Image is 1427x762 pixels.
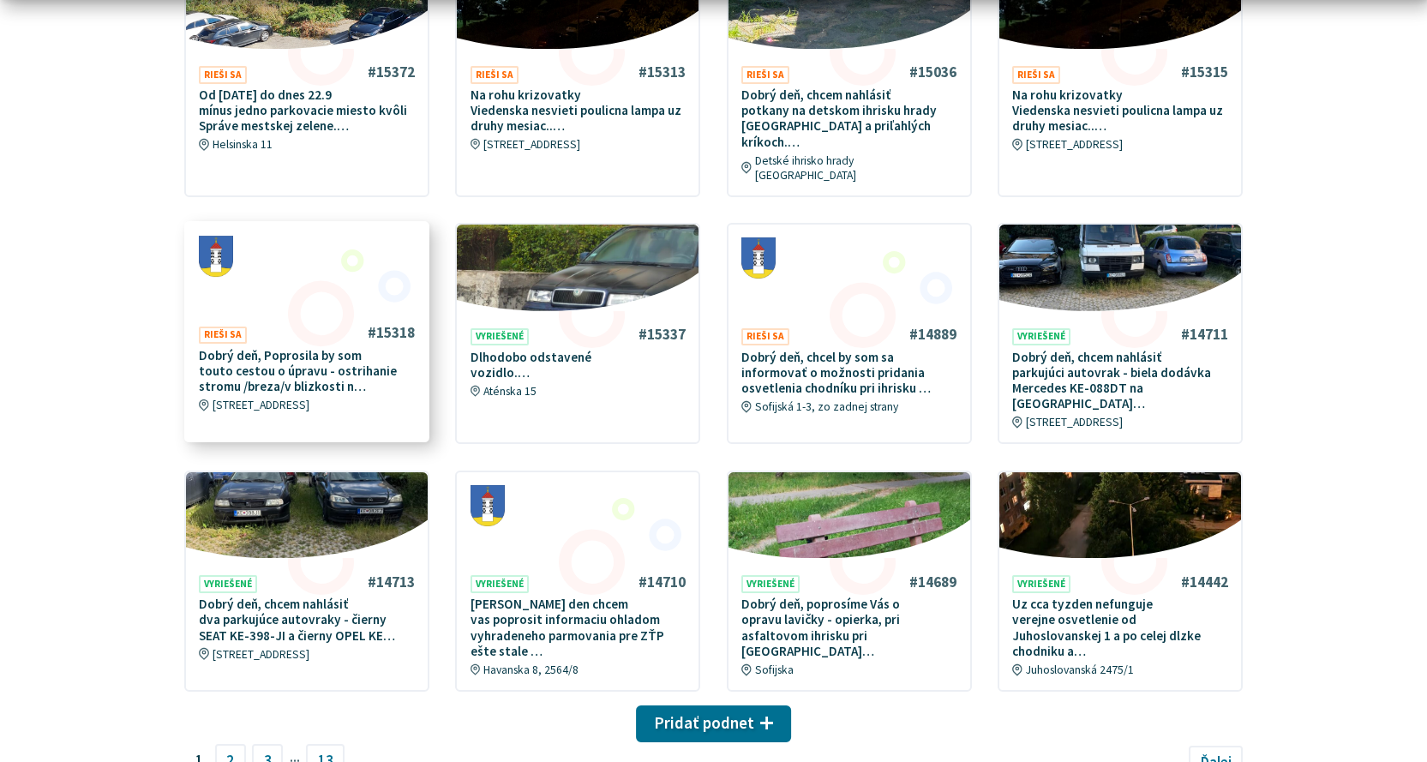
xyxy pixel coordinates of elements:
[755,399,898,414] span: Sofijská 1-3, zo zadnej strany
[483,384,537,399] span: Aténska 15
[199,87,415,135] p: Od [DATE] do dnes 22.9 mínus jedno parkovacie miesto kvôli Správe mestskej zelene.…
[199,327,247,345] span: Rieši sa
[1012,597,1228,659] p: Uz cca tyzden nefunguje verejne osvetlenie od Juhoslovanskej 1 a po celej dlzke chodniku a…
[741,597,957,659] p: Dobrý deň, poprosíme Vás o opravu lavičky - opierka, pri asfaltovom ihrisku pri [GEOGRAPHIC_DATA]…
[471,597,687,659] p: [PERSON_NAME] den chcem vas poprosit informaciu ohladom vyhradeneho parmovania pre ZŤP ešte stale …
[654,713,754,733] span: Pridať podnet
[1181,573,1228,591] h4: #14442
[457,472,699,690] a: #14710 Vyriešené [PERSON_NAME] den chcem vas poprosit informaciu ohladom vyhradeneho parmovania p...
[471,350,687,381] p: Dlhodobo odstavené vozidlo.…
[483,137,580,152] span: [STREET_ADDRESS]
[741,575,800,593] span: Vyriešené
[199,66,247,84] span: Rieši sa
[1181,63,1228,81] h4: #15315
[741,350,957,397] p: Dobrý deň, chcel by som sa informovať o možnosti pridania osvetlenia chodníku pri ihrisku …
[1012,575,1070,593] span: Vyriešené
[213,647,309,662] span: [STREET_ADDRESS]
[636,705,792,743] button: Pridať podnet
[471,66,519,84] span: Rieši sa
[639,326,686,344] h4: #15337
[1026,663,1134,677] span: Juhoslovanská 2475/1
[741,87,957,150] p: Dobrý deň, chcem nahlásiť potkany na detskom ihrisku hrady [GEOGRAPHIC_DATA] a priľahlých kríkoch.…
[728,472,970,690] a: #14689 Vyriešené Dobrý deň, poprosíme Vás o opravu lavičky - opierka, pri asfaltovom ihrisku pri ...
[909,63,956,81] h4: #15036
[186,223,428,425] a: #15318 Rieši sa Dobrý deň, Poprosila by som touto cestou o úpravu - ostrihanie stromu /breza/v bl...
[199,348,415,395] p: Dobrý deň, Poprosila by som touto cestou o úpravu - ostrihanie stromu /breza/v blizkosti n…
[199,597,415,644] p: Dobrý deň, chcem nahlásiť dva parkujúce autovraky - čierny SEAT KE-398-JI a čierny OPEL KE…
[999,225,1241,442] a: #14711 Vyriešené Dobrý deň, chcem nahlásiť parkujúci autovrak - biela dodávka Mercedes KE-088DT n...
[1012,350,1228,412] p: Dobrý deň, chcem nahlásiť parkujúci autovrak - biela dodávka Mercedes KE-088DT na [GEOGRAPHIC_DATA]…
[471,87,687,135] p: Na rohu krizovatky Viedenska nesvieti poulicna lampa uz druhy mesiac..…
[909,326,956,344] h4: #14889
[368,63,415,81] h4: #15372
[909,573,956,591] h4: #14689
[755,663,794,677] span: Sofijska
[1012,66,1060,84] span: Rieši sa
[186,472,428,675] a: #14713 Vyriešené Dobrý deň, chcem nahlásiť dva parkujúce autovraky - čierny SEAT KE-398-JI a čier...
[1012,328,1070,346] span: Vyriešené
[199,575,257,593] span: Vyriešené
[368,324,415,342] h4: #15318
[755,153,957,183] span: Detské ihrisko hrady [GEOGRAPHIC_DATA]
[1026,415,1123,429] span: [STREET_ADDRESS]
[471,575,529,593] span: Vyriešené
[457,225,699,411] a: #15337 Vyriešené Dlhodobo odstavené vozidlo.… Aténska 15
[728,225,970,427] a: #14889 Rieši sa Dobrý deň, chcel by som sa informovať o možnosti pridania osvetlenia chodníku pri...
[368,573,415,591] h4: #14713
[741,66,789,84] span: Rieši sa
[213,137,273,152] span: Helsinska 11
[639,63,686,81] h4: #15313
[1012,87,1228,135] p: Na rohu krizovatky Viedenska nesvieti poulicna lampa uz druhy mesiac..…
[639,573,686,591] h4: #14710
[1026,137,1123,152] span: [STREET_ADDRESS]
[741,328,789,346] span: Rieši sa
[471,328,529,346] span: Vyriešené
[213,398,309,412] span: [STREET_ADDRESS]
[999,472,1241,690] a: #14442 Vyriešené Uz cca tyzden nefunguje verejne osvetlenie od Juhoslovanskej 1 a po celej dlzke ...
[1181,326,1228,344] h4: #14711
[483,663,579,677] span: Havanska 8, 2564/8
